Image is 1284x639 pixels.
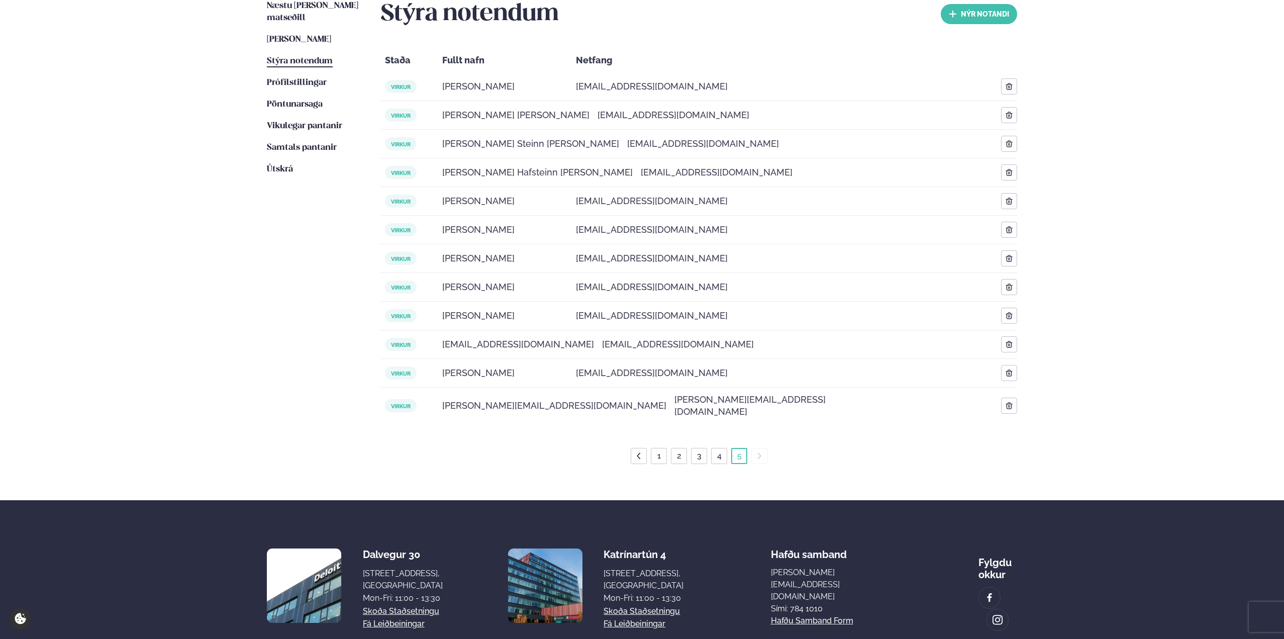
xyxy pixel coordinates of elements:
[442,281,515,293] span: [PERSON_NAME]
[438,48,572,72] div: Fullt nafn
[576,224,728,236] span: [EMAIL_ADDRESS][DOMAIN_NAME]
[604,549,683,561] div: Katrínartún 4
[992,614,1003,626] img: image alt
[385,223,417,236] span: virkur
[442,224,515,236] span: [PERSON_NAME]
[363,549,443,561] div: Dalvegur 30
[576,281,728,293] span: [EMAIL_ADDRESS][DOMAIN_NAME]
[267,57,333,65] span: Stýra notendum
[715,448,724,464] a: 4
[385,338,417,351] span: virkur
[442,367,515,379] span: [PERSON_NAME]
[978,549,1017,581] div: Fylgdu okkur
[771,615,853,627] a: Hafðu samband form
[984,592,995,604] img: image alt
[267,35,331,44] span: [PERSON_NAME]
[385,109,417,122] span: virkur
[442,80,515,93] span: [PERSON_NAME]
[385,80,417,93] span: virkur
[508,549,582,623] img: image alt
[385,281,417,294] span: virkur
[442,138,619,150] span: [PERSON_NAME] Steinn [PERSON_NAME]
[442,109,589,121] span: [PERSON_NAME] [PERSON_NAME]
[267,55,333,67] a: Stýra notendum
[442,400,666,412] span: [PERSON_NAME][EMAIL_ADDRESS][DOMAIN_NAME]
[576,310,728,322] span: [EMAIL_ADDRESS][DOMAIN_NAME]
[267,100,323,109] span: Pöntunarsaga
[385,195,417,208] span: virkur
[385,166,417,179] span: virkur
[442,310,515,322] span: [PERSON_NAME]
[267,2,358,22] span: Næstu [PERSON_NAME] matseðill
[641,166,793,178] span: [EMAIL_ADDRESS][DOMAIN_NAME]
[267,120,342,132] a: Vikulegar pantanir
[442,166,633,178] span: [PERSON_NAME] Hafsteinn [PERSON_NAME]
[267,78,327,87] span: Prófílstillingar
[604,605,680,617] a: Skoða staðsetningu
[267,99,323,111] a: Pöntunarsaga
[576,252,728,264] span: [EMAIL_ADDRESS][DOMAIN_NAME]
[267,142,337,154] a: Samtals pantanir
[771,603,892,615] p: Sími: 784 1010
[267,165,293,173] span: Útskrá
[385,367,417,380] span: virkur
[576,80,728,93] span: [EMAIL_ADDRESS][DOMAIN_NAME]
[267,77,327,89] a: Prófílstillingar
[695,448,704,464] a: 3
[442,195,515,207] span: [PERSON_NAME]
[576,367,728,379] span: [EMAIL_ADDRESS][DOMAIN_NAME]
[735,448,744,464] a: 5
[604,568,683,592] div: [STREET_ADDRESS], [GEOGRAPHIC_DATA]
[363,618,425,630] a: Fá leiðbeiningar
[442,252,515,264] span: [PERSON_NAME]
[655,448,663,464] a: 1
[604,618,665,630] a: Fá leiðbeiningar
[363,592,443,604] div: Mon-Fri: 11:00 - 13:30
[267,163,293,175] a: Útskrá
[979,587,1000,608] a: image alt
[572,48,750,72] div: Netfang
[674,394,844,418] span: [PERSON_NAME][EMAIL_ADDRESS][DOMAIN_NAME]
[385,252,417,265] span: virkur
[604,592,683,604] div: Mon-Fri: 11:00 - 13:30
[385,137,417,150] span: virkur
[10,608,31,629] a: Cookie settings
[267,34,331,46] a: [PERSON_NAME]
[598,109,749,121] span: [EMAIL_ADDRESS][DOMAIN_NAME]
[576,195,728,207] span: [EMAIL_ADDRESS][DOMAIN_NAME]
[771,540,847,561] span: Hafðu samband
[381,48,438,72] div: Staða
[675,448,683,464] a: 2
[442,338,594,350] span: [EMAIL_ADDRESS][DOMAIN_NAME]
[267,549,341,623] img: image alt
[267,122,342,130] span: Vikulegar pantanir
[602,338,754,350] span: [EMAIL_ADDRESS][DOMAIN_NAME]
[627,138,779,150] span: [EMAIL_ADDRESS][DOMAIN_NAME]
[987,609,1008,630] a: image alt
[363,568,443,592] div: [STREET_ADDRESS], [GEOGRAPHIC_DATA]
[385,399,417,412] span: virkur
[267,143,337,152] span: Samtals pantanir
[941,4,1017,24] button: nýr Notandi
[771,567,892,603] a: [PERSON_NAME][EMAIL_ADDRESS][DOMAIN_NAME]
[385,309,417,322] span: virkur
[363,605,439,617] a: Skoða staðsetningu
